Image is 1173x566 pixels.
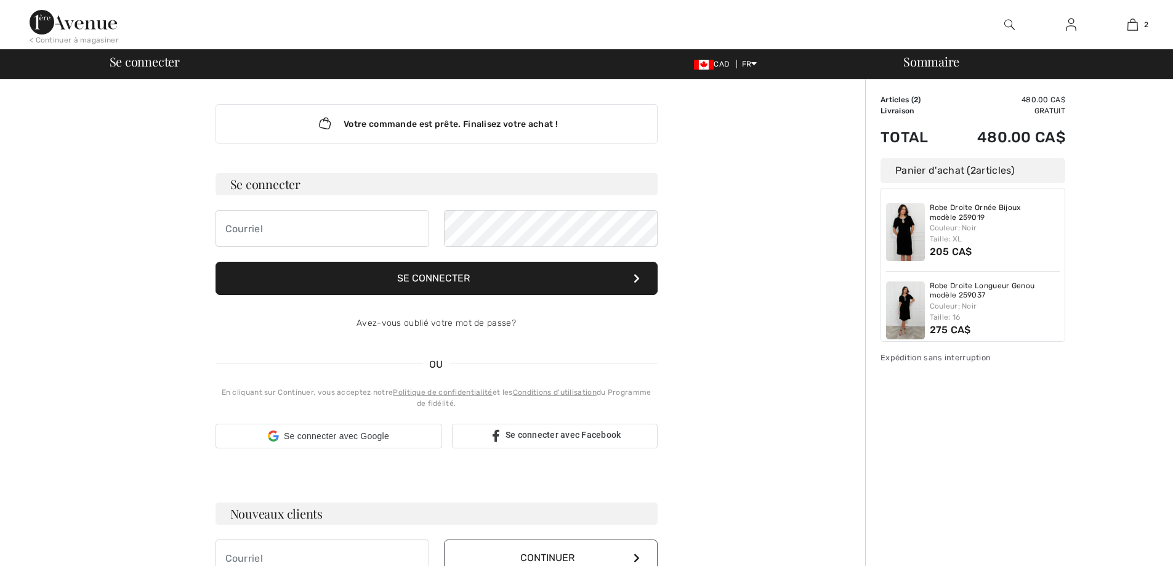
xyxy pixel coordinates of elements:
img: recherche [1004,17,1015,32]
img: 1ère Avenue [30,10,117,34]
span: 205 CA$ [930,246,972,257]
div: < Continuer à magasiner [30,34,119,46]
td: Total [881,116,945,158]
a: Politique de confidentialité [393,388,492,397]
div: Panier d'achat ( articles) [881,158,1065,183]
a: Se connecter [1056,17,1086,33]
span: 2 [970,164,976,176]
a: Avez-vous oublié votre mot de passe? [357,318,516,328]
a: Robe Droite Ornée Bijoux modèle 259019 [930,203,1060,222]
span: 275 CA$ [930,324,971,336]
a: Robe Droite Longueur Genou modèle 259037 [930,281,1060,301]
div: En cliquant sur Continuer, vous acceptez notre et les du Programme de fidélité. [216,387,658,409]
div: Expédition sans interruption [881,352,1065,363]
span: OU [423,357,449,372]
h3: Nouveaux clients [216,503,658,525]
a: Se connecter avec Facebook [452,424,658,448]
a: Conditions d'utilisation [513,388,597,397]
iframe: Bouton "Se connecter avec Google" [209,447,448,474]
div: Couleur: Noir Taille: XL [930,222,1060,245]
img: Mes infos [1066,17,1076,32]
a: 2 [1102,17,1163,32]
h3: Se connecter [216,173,658,195]
img: Canadian Dollar [694,60,714,70]
img: Robe Droite Ornée Bijoux modèle 259019 [886,203,925,261]
span: FR [742,60,757,68]
td: 480.00 CA$ [945,94,1065,105]
div: Votre commande est prête. Finalisez votre achat ! [216,104,658,144]
td: Gratuit [945,105,1065,116]
div: Sommaire [889,55,1166,68]
span: Se connecter avec Facebook [506,430,621,440]
span: 2 [914,95,918,104]
div: Se connecter avec Google [216,424,442,448]
img: Robe Droite Longueur Genou modèle 259037 [886,281,925,339]
span: 2 [1144,19,1148,30]
div: Couleur: Noir Taille: 16 [930,301,1060,323]
span: CAD [694,60,734,68]
td: Livraison [881,105,945,116]
span: Se connecter avec Google [284,430,389,443]
button: Se connecter [216,262,658,295]
span: Se connecter [110,55,180,68]
input: Courriel [216,210,429,247]
img: Mon panier [1127,17,1138,32]
td: 480.00 CA$ [945,116,1065,158]
td: Articles ( ) [881,94,945,105]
